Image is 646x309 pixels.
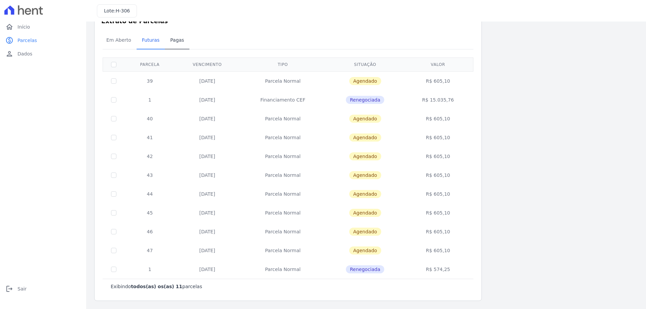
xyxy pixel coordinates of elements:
[124,147,175,166] td: 42
[349,152,381,160] span: Agendado
[175,166,239,185] td: [DATE]
[239,57,326,71] th: Tipo
[349,228,381,236] span: Agendado
[124,109,175,128] td: 40
[3,34,83,47] a: paidParcelas
[404,128,472,147] td: R$ 605,10
[5,36,13,44] i: paid
[175,71,239,90] td: [DATE]
[175,128,239,147] td: [DATE]
[138,33,164,47] span: Futuras
[17,24,30,30] span: Início
[404,71,472,90] td: R$ 605,10
[175,90,239,109] td: [DATE]
[404,260,472,279] td: R$ 574,25
[404,222,472,241] td: R$ 605,10
[239,147,326,166] td: Parcela Normal
[349,171,381,179] span: Agendado
[5,50,13,58] i: person
[124,241,175,260] td: 47
[175,109,239,128] td: [DATE]
[239,241,326,260] td: Parcela Normal
[124,90,175,109] td: 1
[104,7,130,14] h3: Lote:
[175,147,239,166] td: [DATE]
[17,50,32,57] span: Dados
[239,222,326,241] td: Parcela Normal
[124,166,175,185] td: 43
[124,128,175,147] td: 41
[404,109,472,128] td: R$ 605,10
[131,284,182,289] b: todos(as) os(as) 11
[5,285,13,293] i: logout
[239,71,326,90] td: Parcela Normal
[404,185,472,203] td: R$ 605,10
[124,203,175,222] td: 45
[349,77,381,85] span: Agendado
[175,57,239,71] th: Vencimento
[124,222,175,241] td: 46
[175,241,239,260] td: [DATE]
[111,283,202,290] p: Exibindo parcelas
[102,33,135,47] span: Em Aberto
[239,166,326,185] td: Parcela Normal
[137,32,165,49] a: Futuras
[349,133,381,142] span: Agendado
[5,23,13,31] i: home
[239,128,326,147] td: Parcela Normal
[239,90,326,109] td: Financiamento CEF
[175,260,239,279] td: [DATE]
[175,203,239,222] td: [DATE]
[124,260,175,279] td: 1
[17,37,37,44] span: Parcelas
[404,241,472,260] td: R$ 605,10
[124,57,175,71] th: Parcela
[175,185,239,203] td: [DATE]
[17,285,27,292] span: Sair
[3,282,83,296] a: logoutSair
[349,190,381,198] span: Agendado
[175,222,239,241] td: [DATE]
[3,20,83,34] a: homeInício
[239,203,326,222] td: Parcela Normal
[349,209,381,217] span: Agendado
[326,57,404,71] th: Situação
[404,57,472,71] th: Valor
[239,185,326,203] td: Parcela Normal
[165,32,189,49] a: Pagas
[404,203,472,222] td: R$ 605,10
[166,33,188,47] span: Pagas
[101,32,137,49] a: Em Aberto
[124,71,175,90] td: 39
[239,260,326,279] td: Parcela Normal
[346,96,384,104] span: Renegociada
[404,147,472,166] td: R$ 605,10
[404,90,472,109] td: R$ 15.035,76
[349,115,381,123] span: Agendado
[349,246,381,255] span: Agendado
[404,166,472,185] td: R$ 605,10
[116,8,130,13] span: H-306
[346,265,384,273] span: Renegociada
[239,109,326,128] td: Parcela Normal
[3,47,83,61] a: personDados
[124,185,175,203] td: 44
